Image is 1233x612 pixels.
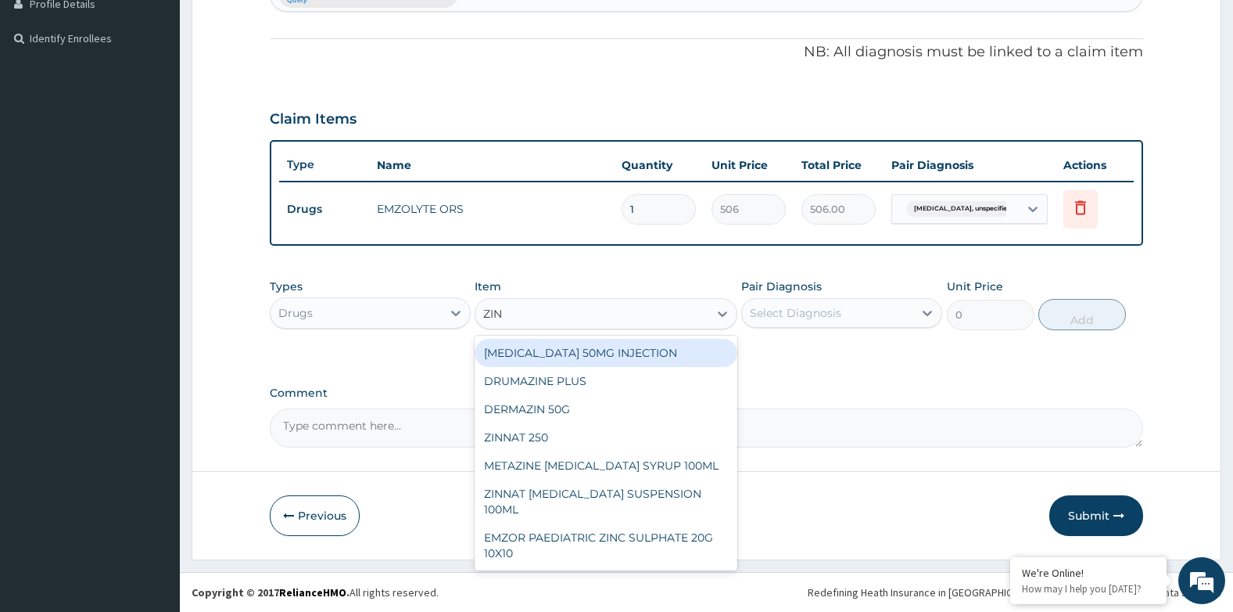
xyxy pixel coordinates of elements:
div: [MEDICAL_DATA] 50MG INJECTION [475,339,737,367]
label: Comment [270,387,1144,400]
td: EMZOLYTE ORS [369,193,615,225]
div: Drugs [278,305,313,321]
textarea: Type your message and hit 'Enter' [8,427,298,482]
span: [MEDICAL_DATA], unspecified [906,201,1020,217]
label: Item [475,279,501,294]
div: EMZOR PAEDIATRIC ZINC SULPHATE 20G 10X10 [475,524,737,567]
div: DERMAZIN 50G [475,395,737,423]
div: METAZINE [MEDICAL_DATA] SYRUP 100ML [475,452,737,480]
label: Pair Diagnosis [741,279,822,294]
th: Pair Diagnosis [884,149,1056,181]
img: d_794563401_company_1708531726252_794563401 [29,78,63,117]
div: Redefining Heath Insurance in [GEOGRAPHIC_DATA] using Telemedicine and Data Science! [808,585,1221,600]
label: Unit Price [947,279,1003,294]
button: Submit [1049,495,1143,536]
th: Total Price [794,149,884,181]
label: Types [270,280,303,293]
div: Minimize live chat window [256,8,294,45]
span: We're online! [91,197,216,355]
th: Unit Price [704,149,794,181]
div: DRUMAZINE PLUS [475,367,737,395]
div: Chat with us now [81,88,263,108]
p: NB: All diagnosis must be linked to a claim item [270,42,1144,63]
div: ZINNAT 250 [475,423,737,452]
button: Previous [270,495,360,536]
td: Drugs [279,195,369,224]
div: ZINNAT INJECTION. 750 MG [475,567,737,596]
th: Actions [1056,149,1134,181]
th: Type [279,150,369,179]
footer: All rights reserved. [180,572,1233,612]
th: Quantity [614,149,704,181]
p: How may I help you today? [1022,582,1155,596]
a: RelianceHMO [279,585,346,599]
h3: Claim Items [270,111,357,128]
th: Name [369,149,615,181]
strong: Copyright © 2017 . [192,585,349,599]
div: ZINNAT [MEDICAL_DATA] SUSPENSION 100ML [475,480,737,524]
div: Select Diagnosis [750,305,841,321]
div: We're Online! [1022,566,1155,580]
button: Add [1038,299,1126,330]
